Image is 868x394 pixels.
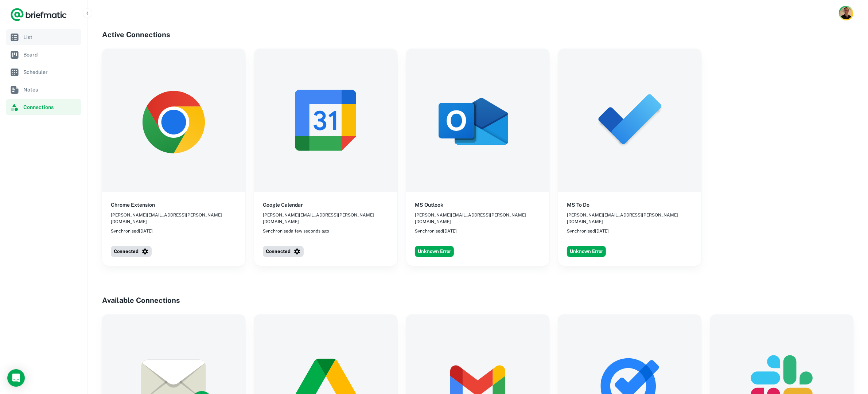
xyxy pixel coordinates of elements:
h6: Chrome Extension [111,201,155,209]
img: MS Outlook [406,49,549,192]
span: Scheduler [23,68,78,76]
button: Connected [263,246,304,257]
a: Logo [10,7,67,22]
a: Connections [6,99,81,115]
h6: MS To Do [567,201,589,209]
span: Synchronised [DATE] [415,228,457,234]
img: Mauricio Peirone [840,7,852,19]
h4: Active Connections [102,29,853,40]
span: Synchronised [DATE] [111,228,153,234]
span: List [23,33,78,41]
a: Board [6,47,81,63]
img: MS To Do [558,49,701,192]
h6: Google Calendar [263,201,303,209]
button: Connected [111,246,152,257]
span: Notes [23,86,78,94]
span: Connections [23,103,78,111]
a: Notes [6,82,81,98]
a: Scheduler [6,64,81,80]
a: List [6,29,81,45]
button: Account button [839,6,853,20]
h6: MS Outlook [415,201,443,209]
span: [PERSON_NAME][EMAIL_ADDRESS][PERSON_NAME][DOMAIN_NAME] [263,212,389,225]
span: [PERSON_NAME][EMAIL_ADDRESS][PERSON_NAME][DOMAIN_NAME] [111,212,237,225]
button: Unknown Error [415,246,454,257]
span: [PERSON_NAME][EMAIL_ADDRESS][PERSON_NAME][DOMAIN_NAME] [415,212,541,225]
div: Load Chat [7,369,25,387]
span: Synchronised [DATE] [567,228,609,234]
button: Unknown Error [567,246,606,257]
img: Chrome Extension [102,49,245,192]
img: Google Calendar [254,49,397,192]
span: Board [23,51,78,59]
span: [PERSON_NAME][EMAIL_ADDRESS][PERSON_NAME][DOMAIN_NAME] [567,212,693,225]
span: Synchronised a few seconds ago [263,228,329,234]
h4: Available Connections [102,295,853,306]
